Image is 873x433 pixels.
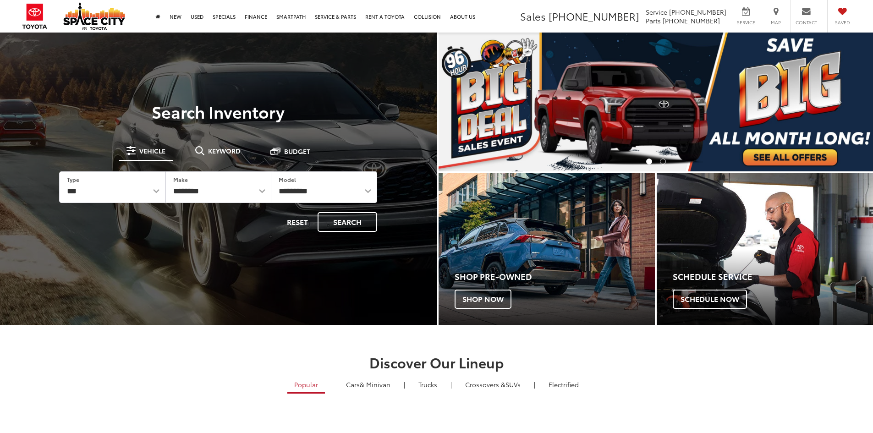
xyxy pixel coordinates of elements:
h2: Discover Our Lineup [114,355,760,370]
a: Shop Pre-Owned Shop Now [439,173,655,325]
a: Popular [287,377,325,394]
span: Crossovers & [465,380,505,389]
label: Make [173,175,188,183]
span: Sales [520,9,546,23]
span: [PHONE_NUMBER] [669,7,726,16]
label: Model [279,175,296,183]
a: Cars [339,377,397,392]
button: Click to view next picture. [808,51,873,153]
div: Toyota [439,173,655,325]
h4: Schedule Service [673,272,873,281]
a: Electrified [542,377,586,392]
button: Search [318,212,377,232]
a: SUVs [458,377,527,392]
span: [PHONE_NUMBER] [663,16,720,25]
span: Shop Now [455,290,511,309]
a: Trucks [412,377,444,392]
span: Budget [284,148,310,154]
li: | [401,380,407,389]
label: Type [67,175,79,183]
span: Map [766,19,786,26]
a: Schedule Service Schedule Now [657,173,873,325]
span: Contact [796,19,817,26]
li: | [448,380,454,389]
span: Keyword [208,148,241,154]
h3: Search Inventory [38,102,398,121]
li: | [329,380,335,389]
span: Service [736,19,756,26]
span: Schedule Now [673,290,747,309]
span: [PHONE_NUMBER] [549,9,639,23]
span: & Minivan [360,380,390,389]
span: Service [646,7,667,16]
li: Go to slide number 1. [646,159,652,164]
img: Space City Toyota [63,2,125,30]
h4: Shop Pre-Owned [455,272,655,281]
li: | [532,380,538,389]
li: Go to slide number 2. [660,159,666,164]
span: Saved [832,19,852,26]
button: Click to view previous picture. [439,51,504,153]
div: Toyota [657,173,873,325]
span: Parts [646,16,661,25]
span: Vehicle [139,148,165,154]
button: Reset [279,212,316,232]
